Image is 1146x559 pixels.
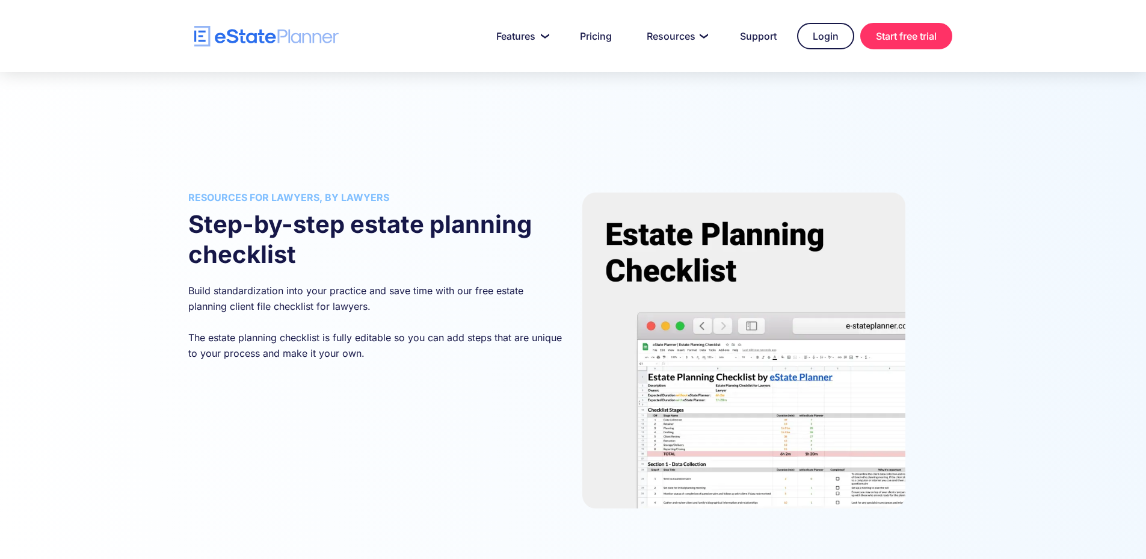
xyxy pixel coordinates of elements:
[188,209,564,270] h2: Step-by-step estate planning checklist
[188,379,564,469] iframe: Form 0
[188,283,564,361] p: Build standardization into your practice and save time with our free estate planning client file ...
[565,24,626,48] a: Pricing
[188,193,564,202] h3: Resources for lawyers, by lawyers
[860,23,952,49] a: Start free trial
[632,24,719,48] a: Resources
[482,24,559,48] a: Features
[194,26,339,47] a: home
[797,23,854,49] a: Login
[725,24,791,48] a: Support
